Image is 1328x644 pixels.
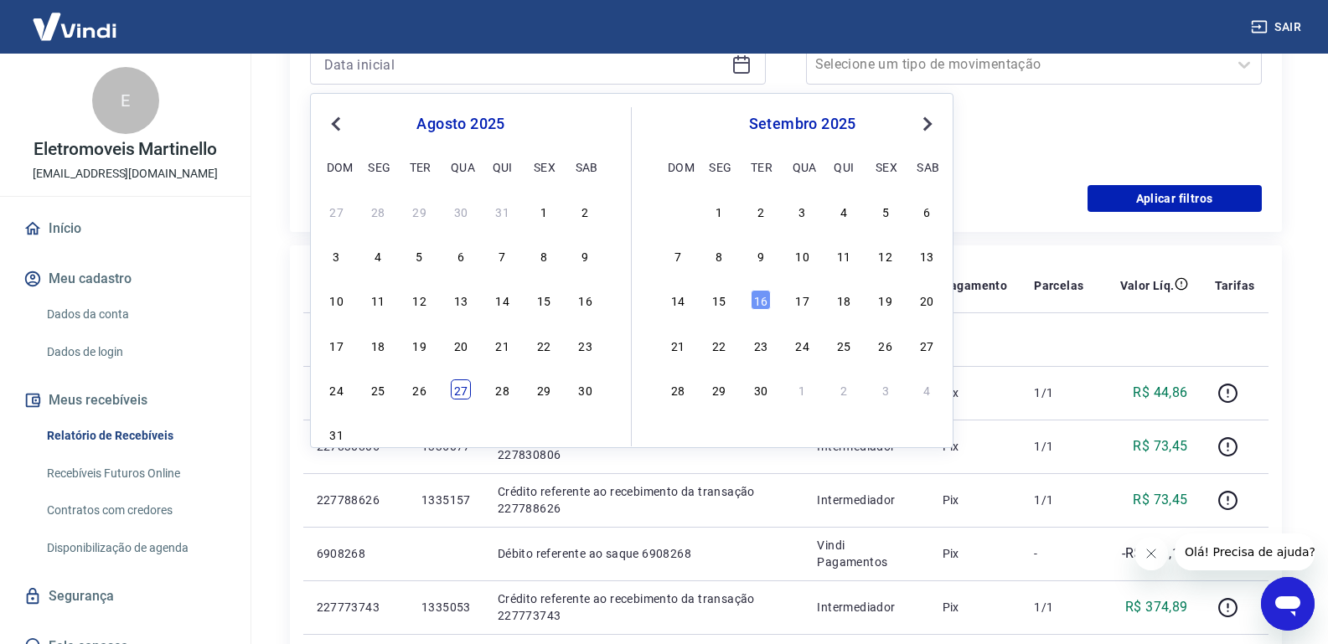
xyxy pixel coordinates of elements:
div: Choose sábado, 6 de setembro de 2025 [576,424,596,444]
div: dom [668,157,688,177]
div: Choose quinta-feira, 18 de setembro de 2025 [834,290,854,310]
p: 227788626 [317,492,395,508]
a: Relatório de Recebíveis [40,419,230,453]
div: Choose quarta-feira, 27 de agosto de 2025 [451,379,471,399]
div: Choose sábado, 4 de outubro de 2025 [917,379,937,399]
div: seg [709,157,729,177]
p: Pix [943,599,1008,616]
div: Choose domingo, 27 de julho de 2025 [327,201,347,221]
p: - [1034,545,1083,562]
div: Choose quinta-feira, 11 de setembro de 2025 [834,245,854,265]
div: Choose quinta-feira, 2 de outubro de 2025 [834,379,854,399]
div: Choose domingo, 31 de agosto de 2025 [327,424,347,444]
div: Choose sexta-feira, 19 de setembro de 2025 [876,290,896,310]
p: 6908268 [317,545,395,562]
p: 1/1 [1034,492,1083,508]
div: Choose sexta-feira, 8 de agosto de 2025 [534,245,554,265]
div: Choose sexta-feira, 3 de outubro de 2025 [876,379,896,399]
div: sab [917,157,937,177]
div: Choose terça-feira, 16 de setembro de 2025 [751,290,771,310]
p: Tarifas [1215,277,1255,294]
iframe: Botão para abrir a janela de mensagens [1261,577,1315,631]
a: Dados da conta [40,297,230,332]
div: Choose domingo, 28 de setembro de 2025 [668,379,688,399]
div: Choose sábado, 20 de setembro de 2025 [917,290,937,310]
p: R$ 44,86 [1133,383,1187,403]
div: Choose segunda-feira, 1 de setembro de 2025 [368,424,388,444]
div: Choose terça-feira, 23 de setembro de 2025 [751,335,771,355]
div: Choose segunda-feira, 18 de agosto de 2025 [368,335,388,355]
div: qua [451,157,471,177]
div: Choose sexta-feira, 22 de agosto de 2025 [534,335,554,355]
button: Next Month [917,114,938,134]
div: Choose domingo, 10 de agosto de 2025 [327,290,347,310]
p: [EMAIL_ADDRESS][DOMAIN_NAME] [33,165,218,183]
div: Choose terça-feira, 12 de agosto de 2025 [410,290,430,310]
p: Pix [943,438,1008,455]
a: Recebíveis Futuros Online [40,456,230,491]
div: Choose quarta-feira, 24 de setembro de 2025 [793,335,813,355]
div: Choose sexta-feira, 12 de setembro de 2025 [876,245,896,265]
div: Choose terça-feira, 29 de julho de 2025 [410,201,430,221]
a: Dados de login [40,335,230,369]
div: Choose sexta-feira, 29 de agosto de 2025 [534,379,554,399]
div: Choose sábado, 16 de agosto de 2025 [576,290,596,310]
div: setembro 2025 [665,114,939,134]
p: Pix [943,492,1008,508]
div: Choose quarta-feira, 6 de agosto de 2025 [451,245,471,265]
div: month 2025-09 [665,198,939,401]
div: Choose terça-feira, 30 de setembro de 2025 [751,379,771,399]
div: qua [793,157,813,177]
p: Parcelas [1034,277,1083,294]
div: Choose quinta-feira, 7 de agosto de 2025 [493,245,513,265]
div: Choose quinta-feira, 21 de agosto de 2025 [493,335,513,355]
div: Choose domingo, 14 de setembro de 2025 [668,290,688,310]
div: Choose segunda-feira, 11 de agosto de 2025 [368,290,388,310]
a: Disponibilização de agenda [40,531,230,565]
div: Choose sexta-feira, 5 de setembro de 2025 [876,201,896,221]
a: Segurança [20,578,230,615]
div: Choose segunda-feira, 1 de setembro de 2025 [709,201,729,221]
div: Choose sábado, 2 de agosto de 2025 [576,201,596,221]
div: Choose domingo, 17 de agosto de 2025 [327,335,347,355]
div: Choose quarta-feira, 3 de setembro de 2025 [793,201,813,221]
div: Choose sábado, 30 de agosto de 2025 [576,379,596,399]
div: Choose segunda-feira, 28 de julho de 2025 [368,201,388,221]
div: Choose domingo, 24 de agosto de 2025 [327,379,347,399]
div: Choose sábado, 23 de agosto de 2025 [576,335,596,355]
div: Choose quinta-feira, 14 de agosto de 2025 [493,290,513,310]
div: Choose quinta-feira, 4 de setembro de 2025 [834,201,854,221]
div: Choose segunda-feira, 25 de agosto de 2025 [368,379,388,399]
p: Pix [943,545,1008,562]
div: Choose quarta-feira, 13 de agosto de 2025 [451,290,471,310]
p: -R$ 931,17 [1122,544,1188,564]
div: qui [493,157,513,177]
div: Choose sexta-feira, 26 de setembro de 2025 [876,335,896,355]
p: Crédito referente ao recebimento da transação 227788626 [498,483,791,517]
div: Choose sexta-feira, 1 de agosto de 2025 [534,201,554,221]
p: R$ 73,45 [1133,436,1187,456]
div: sex [534,157,554,177]
div: Choose terça-feira, 19 de agosto de 2025 [410,335,430,355]
input: Data inicial [324,52,725,77]
div: sex [876,157,896,177]
div: Choose terça-feira, 26 de agosto de 2025 [410,379,430,399]
a: Início [20,210,230,247]
iframe: Fechar mensagem [1134,537,1168,570]
div: Choose domingo, 3 de agosto de 2025 [327,245,347,265]
a: Contratos com credores [40,493,230,528]
div: Choose quinta-feira, 28 de agosto de 2025 [493,379,513,399]
p: Débito referente ao saque 6908268 [498,545,791,562]
div: Choose sexta-feira, 15 de agosto de 2025 [534,290,554,310]
p: R$ 374,89 [1125,597,1188,617]
div: agosto 2025 [324,114,597,134]
p: Valor Líq. [1120,277,1175,294]
p: 1335053 [421,599,471,616]
div: Choose quarta-feira, 30 de julho de 2025 [451,201,471,221]
p: 1335157 [421,492,471,508]
div: ter [410,157,430,177]
p: Intermediador [817,492,915,508]
div: Choose domingo, 31 de agosto de 2025 [668,201,688,221]
p: 1/1 [1034,384,1083,401]
div: Choose quinta-feira, 4 de setembro de 2025 [493,424,513,444]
